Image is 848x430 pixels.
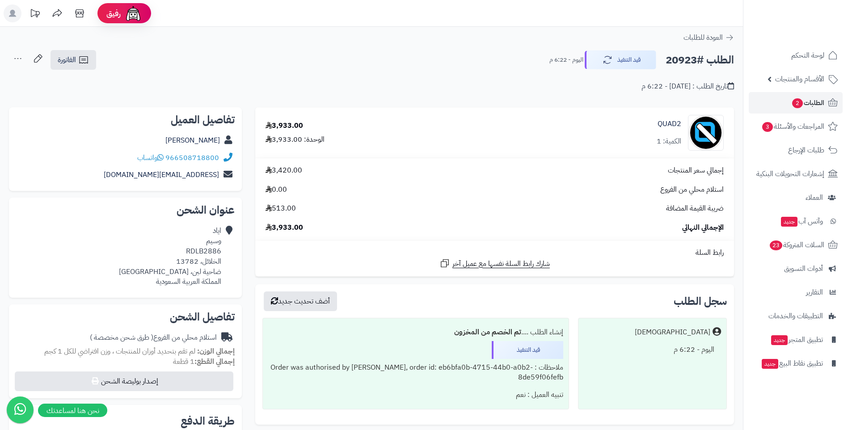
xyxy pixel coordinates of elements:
img: logo-2.png [787,25,840,44]
b: تم الخصم من المخزون [454,327,521,337]
button: إصدار بوليصة الشحن [15,371,233,391]
span: وآتس آب [780,215,823,228]
span: 3,420.00 [266,165,302,176]
a: وآتس آبجديد [749,211,843,232]
div: إنشاء الطلب .... [268,324,563,341]
div: استلام محلي من الفروع [90,333,217,343]
small: 1 قطعة [173,356,235,367]
a: تطبيق نقاط البيعجديد [749,353,843,374]
span: طلبات الإرجاع [788,144,824,156]
a: العودة للطلبات [683,32,734,43]
h2: الطلب #20923 [666,51,734,69]
button: أضف تحديث جديد [264,291,337,311]
a: شارك رابط السلة نفسها مع عميل آخر [439,258,550,269]
a: تطبيق المتجرجديد [749,329,843,350]
h3: سجل الطلب [674,296,727,307]
div: اليوم - 6:22 م [584,341,721,358]
h2: طريقة الدفع [181,416,235,426]
span: الفاتورة [58,55,76,65]
span: 2 [792,98,803,108]
span: لوحة التحكم [791,49,824,62]
span: العودة للطلبات [683,32,723,43]
img: no_image-90x90.png [688,115,723,151]
a: [EMAIL_ADDRESS][DOMAIN_NAME] [104,169,219,180]
a: 966508718800 [165,152,219,163]
span: الإجمالي النهائي [682,223,724,233]
div: تاريخ الطلب : [DATE] - 6:22 م [641,81,734,92]
div: الوحدة: 3,933.00 [266,135,325,145]
span: جديد [762,359,778,369]
h2: تفاصيل الشحن [16,312,235,322]
span: 23 [770,240,782,250]
small: اليوم - 6:22 م [549,55,583,64]
a: [PERSON_NAME] [165,135,220,146]
h2: عنوان الشحن [16,205,235,215]
span: ( طرق شحن مخصصة ) [90,332,153,343]
span: العملاء [806,191,823,204]
span: المراجعات والأسئلة [761,120,824,133]
span: الطلبات [791,97,824,109]
div: ملاحظات : Order was authorised by [PERSON_NAME], order id: eb6bfa0b-4715-44b0-a0b2-8de59f06fefb [268,359,563,387]
span: إشعارات التحويلات البنكية [756,168,824,180]
span: ضريبة القيمة المضافة [666,203,724,214]
div: قيد التنفيذ [492,341,563,359]
span: 513.00 [266,203,296,214]
span: جديد [781,217,797,227]
a: واتساب [137,152,164,163]
span: تطبيق المتجر [770,333,823,346]
a: إشعارات التحويلات البنكية [749,163,843,185]
a: الفاتورة [51,50,96,70]
span: إجمالي سعر المنتجات [668,165,724,176]
span: 0.00 [266,185,287,195]
strong: إجمالي الوزن: [197,346,235,357]
a: التقارير [749,282,843,303]
span: تطبيق نقاط البيع [761,357,823,370]
a: طلبات الإرجاع [749,139,843,161]
span: التطبيقات والخدمات [768,310,823,322]
div: 3,933.00 [266,121,303,131]
div: رابط السلة [259,248,730,258]
a: التطبيقات والخدمات [749,305,843,327]
strong: إجمالي القطع: [194,356,235,367]
div: تنبيه العميل : نعم [268,386,563,404]
a: QUAD2 [658,119,681,129]
a: أدوات التسويق [749,258,843,279]
span: جديد [771,335,788,345]
a: لوحة التحكم [749,45,843,66]
div: الكمية: 1 [657,136,681,147]
a: العملاء [749,187,843,208]
span: الأقسام والمنتجات [775,73,824,85]
button: قيد التنفيذ [585,51,656,69]
a: المراجعات والأسئلة3 [749,116,843,137]
span: لم تقم بتحديد أوزان للمنتجات ، وزن افتراضي للكل 1 كجم [44,346,195,357]
span: شارك رابط السلة نفسها مع عميل آخر [452,259,550,269]
span: أدوات التسويق [784,262,823,275]
div: اياد وسيم RDLB2886 الخلائل، 13782 ضاحية لبن، [GEOGRAPHIC_DATA] المملكة العربية السعودية [119,226,221,287]
span: 3 [762,122,773,132]
a: السلات المتروكة23 [749,234,843,256]
a: الطلبات2 [749,92,843,114]
img: ai-face.png [124,4,142,22]
span: 3,933.00 [266,223,303,233]
span: السلات المتروكة [769,239,824,251]
span: استلام محلي من الفروع [660,185,724,195]
a: تحديثات المنصة [24,4,46,25]
div: [DEMOGRAPHIC_DATA] [635,327,710,337]
span: رفيق [106,8,121,19]
span: التقارير [806,286,823,299]
h2: تفاصيل العميل [16,114,235,125]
